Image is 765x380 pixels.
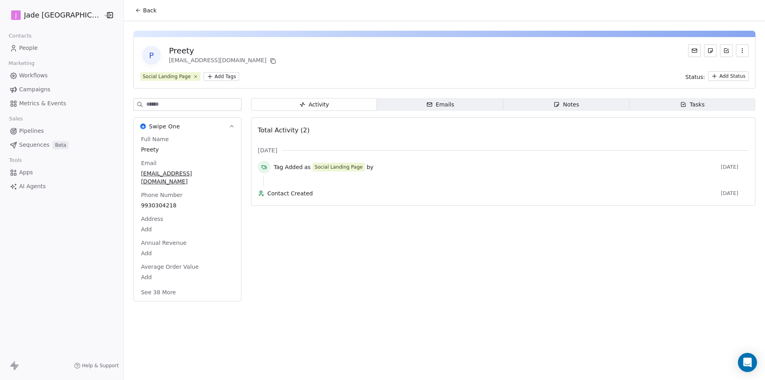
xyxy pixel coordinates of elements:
[19,168,33,177] span: Apps
[267,189,718,197] span: Contact Created
[130,3,161,18] button: Back
[6,180,117,193] a: AI Agents
[5,57,38,69] span: Marketing
[136,285,181,299] button: See 38 More
[53,141,69,149] span: Beta
[553,100,579,109] div: Notes
[141,249,234,257] span: Add
[140,124,146,129] img: Swipe One
[426,100,454,109] div: Emails
[5,30,35,42] span: Contacts
[169,56,278,66] div: [EMAIL_ADDRESS][DOMAIN_NAME]
[274,163,303,171] span: Tag Added
[142,46,161,65] span: P
[304,163,311,171] span: as
[10,8,98,22] button: JJade [GEOGRAPHIC_DATA]
[6,41,117,55] a: People
[139,159,158,167] span: Email
[141,169,234,185] span: [EMAIL_ADDRESS][DOMAIN_NAME]
[685,73,705,81] span: Status:
[139,191,184,199] span: Phone Number
[204,72,239,81] button: Add Tags
[139,135,171,143] span: Full Name
[134,135,241,301] div: Swipe OneSwipe One
[139,215,165,223] span: Address
[721,190,749,197] span: [DATE]
[149,122,180,130] span: Swipe One
[74,362,119,369] a: Help & Support
[19,127,44,135] span: Pipelines
[6,124,117,138] a: Pipelines
[139,263,200,271] span: Average Order Value
[19,99,66,108] span: Metrics & Events
[315,163,363,171] div: Social Landing Page
[6,97,117,110] a: Metrics & Events
[258,146,277,154] span: [DATE]
[143,73,191,80] div: Social Landing Page
[24,10,101,20] span: Jade [GEOGRAPHIC_DATA]
[680,100,705,109] div: Tasks
[6,138,117,152] a: SequencesBeta
[6,166,117,179] a: Apps
[6,83,117,96] a: Campaigns
[19,141,49,149] span: Sequences
[6,113,26,125] span: Sales
[19,44,38,52] span: People
[367,163,373,171] span: by
[141,225,234,233] span: Add
[143,6,157,14] span: Back
[141,201,234,209] span: 9930304218
[721,164,749,170] span: [DATE]
[141,273,234,281] span: Add
[6,154,25,166] span: Tools
[82,362,119,369] span: Help & Support
[258,126,310,134] span: Total Activity (2)
[139,239,188,247] span: Annual Revenue
[6,69,117,82] a: Workflows
[15,11,17,19] span: J
[134,118,241,135] button: Swipe OneSwipe One
[19,71,48,80] span: Workflows
[19,182,46,191] span: AI Agents
[141,146,234,154] span: Preety
[19,85,50,94] span: Campaigns
[708,71,749,81] button: Add Status
[738,353,757,372] div: Open Intercom Messenger
[169,45,278,56] div: Preety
